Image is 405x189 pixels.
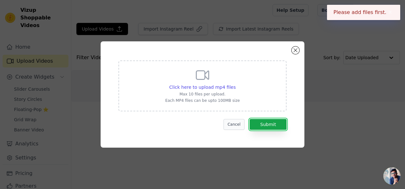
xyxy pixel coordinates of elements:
button: Cancel [224,119,245,130]
button: Close modal [292,46,299,54]
p: Each MP4 files can be upto 100MB size [165,98,240,103]
div: Please add files first. [327,5,400,20]
a: Open chat [383,167,401,185]
button: Close [387,9,394,16]
button: Submit [250,119,287,130]
p: Max 10 files per upload. [165,92,240,97]
span: Click here to upload mp4 files [169,85,236,90]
